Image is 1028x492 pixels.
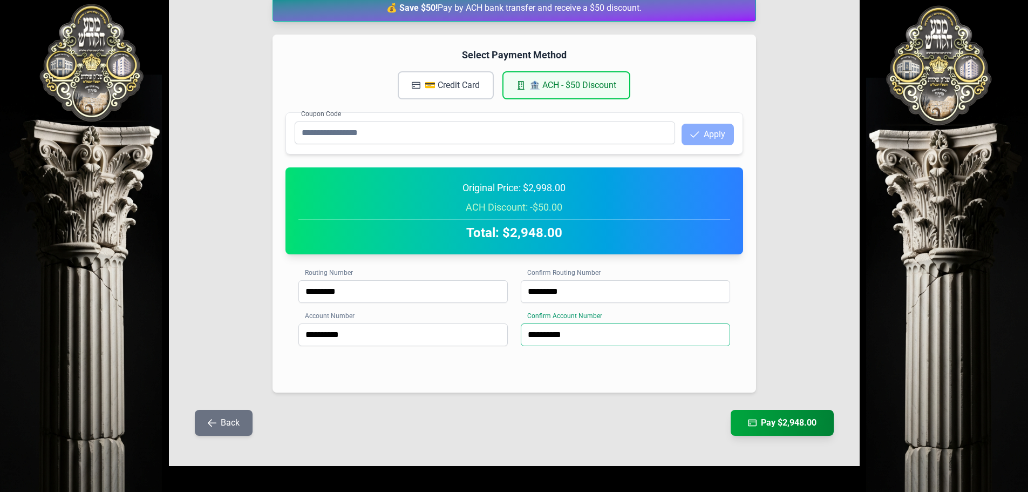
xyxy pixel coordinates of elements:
[502,71,630,99] button: 🏦 ACH - $50 Discount
[285,48,743,63] h4: Select Payment Method
[195,410,253,436] button: Back
[298,200,730,215] div: ACH Discount: -$50.00
[731,410,834,436] button: Pay $2,948.00
[386,3,438,13] strong: 💰 Save $50!
[682,124,734,145] button: Apply
[298,180,730,196] div: Original Price: $2,998.00
[398,71,494,99] button: 💳 Credit Card
[298,224,730,241] h2: Total: $2,948.00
